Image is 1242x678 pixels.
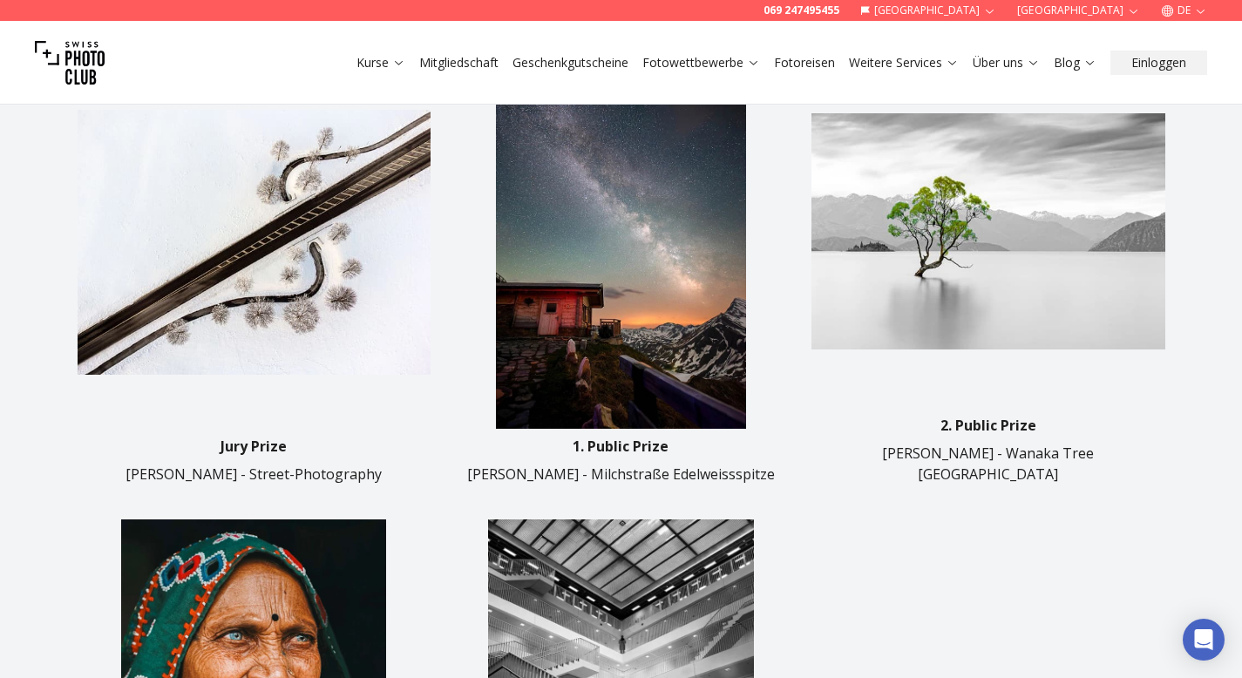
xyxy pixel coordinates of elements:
a: Mitgliedschaft [419,54,499,71]
a: Geschenkgutscheine [512,54,628,71]
a: Fotoreisen [774,54,835,71]
button: Mitgliedschaft [412,51,506,75]
p: 2. Public Prize [940,415,1036,436]
button: Fotowettbewerbe [635,51,767,75]
p: [PERSON_NAME] - Milchstraße Edelweissspitze [467,464,775,485]
button: Weitere Services [842,51,966,75]
img: image [811,55,1164,408]
p: [PERSON_NAME] - Wanaka Tree [GEOGRAPHIC_DATA] [811,443,1164,485]
p: 1. Public Prize [573,436,669,457]
button: Kurse [350,51,412,75]
button: Über uns [966,51,1047,75]
button: Geschenkgutscheine [506,51,635,75]
button: Fotoreisen [767,51,842,75]
p: Jury Prize [221,436,287,457]
p: [PERSON_NAME] - Street-Photography [126,464,382,485]
a: Kurse [356,54,405,71]
a: Über uns [973,54,1040,71]
div: Open Intercom Messenger [1183,619,1225,661]
a: Fotowettbewerbe [642,54,760,71]
a: 069 247495455 [764,3,839,17]
img: Swiss photo club [35,28,105,98]
button: Einloggen [1110,51,1207,75]
a: Blog [1054,54,1096,71]
button: Blog [1047,51,1103,75]
a: Weitere Services [849,54,959,71]
img: image [78,55,431,429]
img: image [445,55,797,429]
